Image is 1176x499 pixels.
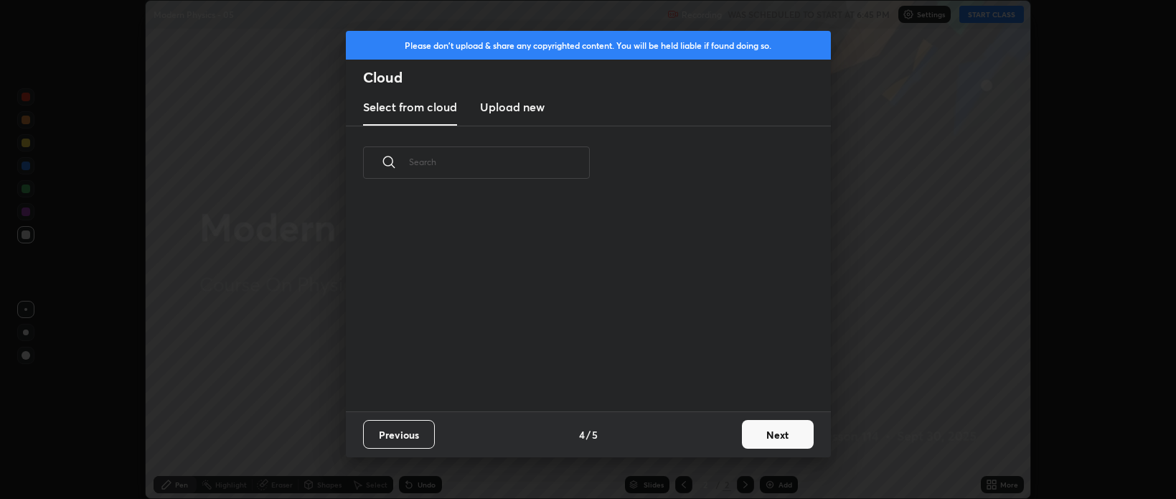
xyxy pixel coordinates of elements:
[363,98,457,116] h3: Select from cloud
[742,420,814,449] button: Next
[480,98,545,116] h3: Upload new
[586,427,591,442] h4: /
[592,427,598,442] h4: 5
[363,420,435,449] button: Previous
[346,31,831,60] div: Please don't upload & share any copyrighted content. You will be held liable if found doing so.
[346,195,814,411] div: grid
[363,68,831,87] h2: Cloud
[579,427,585,442] h4: 4
[409,131,590,192] input: Search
